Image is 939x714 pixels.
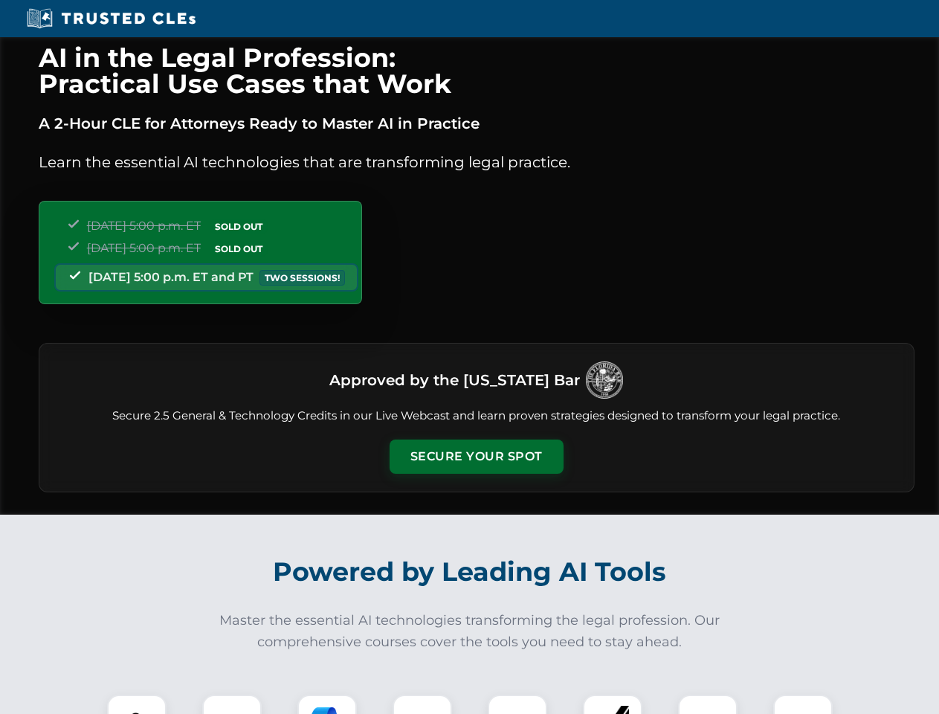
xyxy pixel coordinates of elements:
span: SOLD OUT [210,219,268,234]
h2: Powered by Leading AI Tools [58,546,882,598]
span: [DATE] 5:00 p.m. ET [87,241,201,255]
p: Master the essential AI technologies transforming the legal profession. Our comprehensive courses... [210,610,730,653]
p: Secure 2.5 General & Technology Credits in our Live Webcast and learn proven strategies designed ... [57,408,896,425]
h1: AI in the Legal Profession: Practical Use Cases that Work [39,45,914,97]
img: Trusted CLEs [22,7,200,30]
h3: Approved by the [US_STATE] Bar [329,367,580,393]
p: Learn the essential AI technologies that are transforming legal practice. [39,150,914,174]
span: [DATE] 5:00 p.m. ET [87,219,201,233]
span: SOLD OUT [210,241,268,257]
img: Logo [586,361,623,399]
p: A 2-Hour CLE for Attorneys Ready to Master AI in Practice [39,112,914,135]
button: Secure Your Spot [390,440,564,474]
